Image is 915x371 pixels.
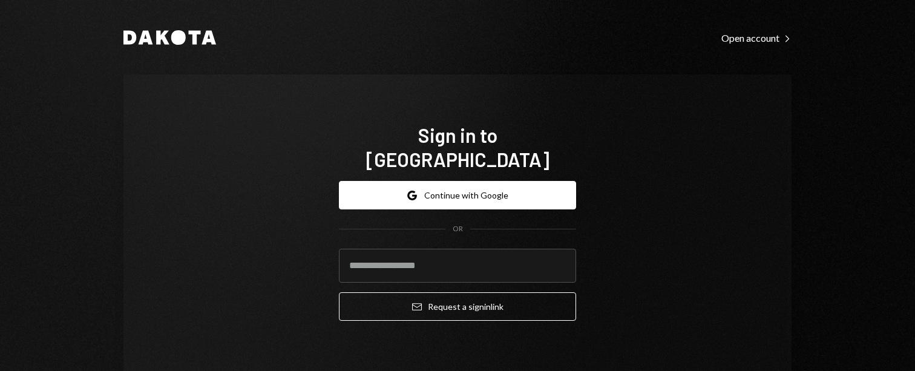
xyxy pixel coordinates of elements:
button: Continue with Google [339,181,576,209]
div: Open account [721,32,792,44]
button: Request a signinlink [339,292,576,321]
div: OR [453,224,463,234]
a: Open account [721,31,792,44]
h1: Sign in to [GEOGRAPHIC_DATA] [339,123,576,171]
